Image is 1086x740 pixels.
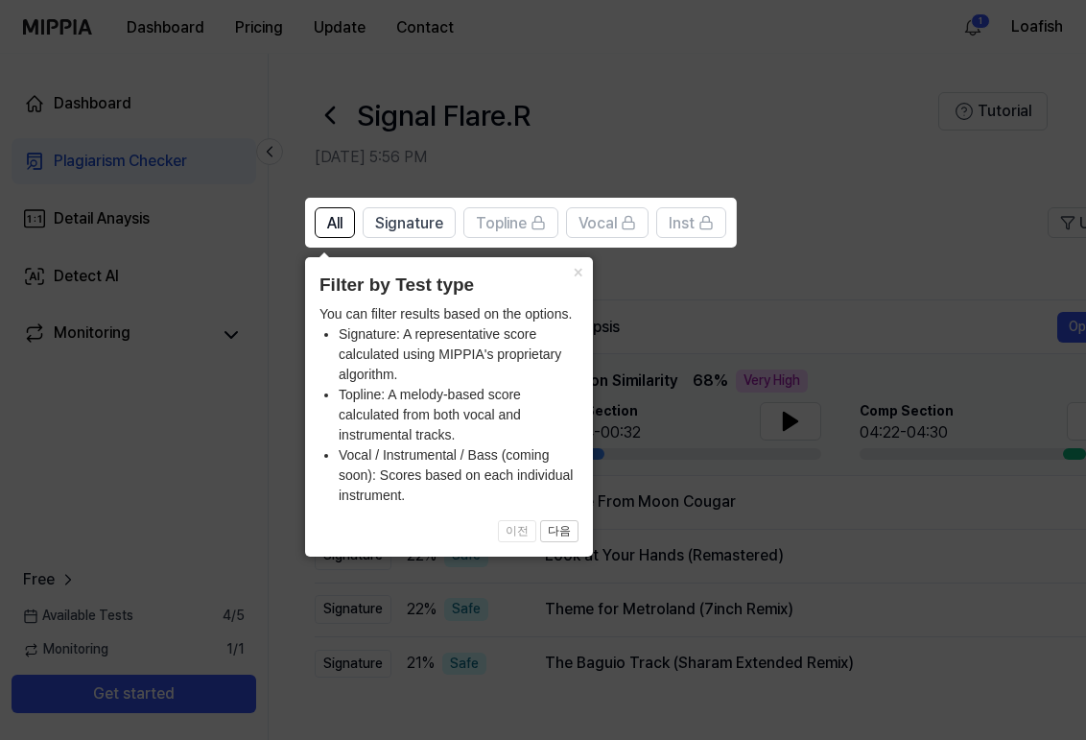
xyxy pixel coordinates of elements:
button: Close [562,257,593,284]
header: Filter by Test type [319,272,578,299]
span: Topline [476,212,527,235]
li: Signature: A representative score calculated using MIPPIA's proprietary algorithm. [339,324,578,385]
li: Topline: A melody-based score calculated from both vocal and instrumental tracks. [339,385,578,445]
button: Inst [656,207,726,238]
button: 다음 [540,520,578,543]
li: Vocal / Instrumental / Bass (coming soon): Scores based on each individual instrument. [339,445,578,506]
span: Inst [669,212,695,235]
button: Topline [463,207,558,238]
div: You can filter results based on the options. [319,304,578,506]
button: Signature [363,207,456,238]
button: Vocal [566,207,649,238]
span: All [327,212,342,235]
button: All [315,207,355,238]
span: Signature [375,212,443,235]
span: Vocal [578,212,617,235]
